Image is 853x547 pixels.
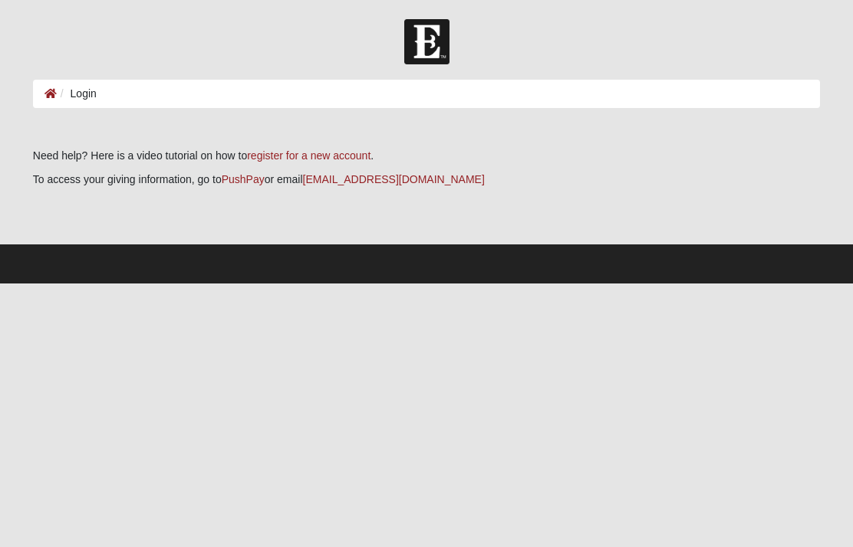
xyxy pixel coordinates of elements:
p: Need help? Here is a video tutorial on how to . [33,148,820,164]
p: To access your giving information, go to or email [33,172,820,188]
img: Church of Eleven22 Logo [404,19,450,64]
a: register for a new account [247,149,371,162]
li: Login [57,86,97,102]
a: PushPay [222,173,265,185]
a: [EMAIL_ADDRESS][DOMAIN_NAME] [303,173,485,185]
